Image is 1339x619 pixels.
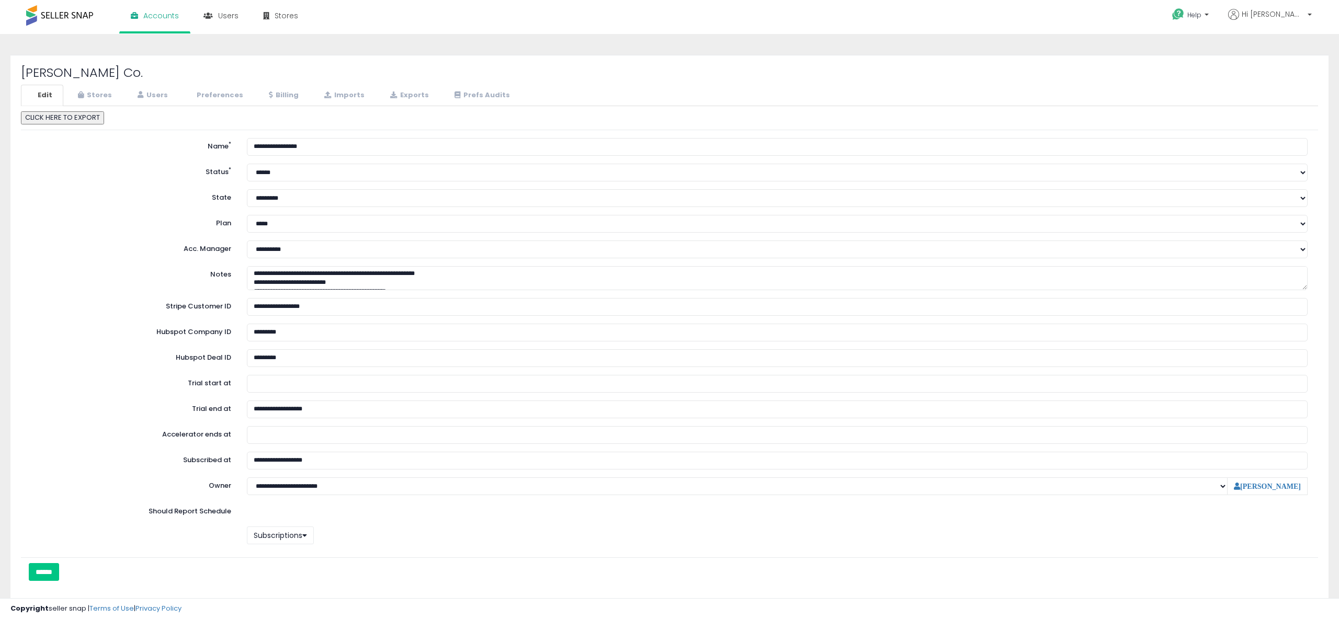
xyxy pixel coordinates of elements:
button: CLICK HERE TO EXPORT [21,111,104,124]
label: State [24,189,239,203]
span: Hi [PERSON_NAME] [1242,9,1304,19]
label: Acc. Manager [24,240,239,254]
label: Trial end at [24,400,239,414]
label: Owner [209,481,231,491]
label: Notes [24,266,239,280]
a: Imports [311,85,376,106]
strong: Copyright [10,603,49,613]
a: Terms of Use [89,603,134,613]
a: Stores [64,85,123,106]
i: Get Help [1172,8,1185,21]
span: Accounts [143,10,179,21]
label: Trial start at [24,375,239,388]
button: Subscriptions [247,526,314,544]
label: Should Report Schedule [149,507,231,517]
a: Prefs Audits [441,85,521,106]
label: Name [24,138,239,152]
a: [PERSON_NAME] [1234,483,1301,490]
label: Accelerator ends at [24,426,239,440]
label: Plan [24,215,239,228]
span: Stores [275,10,298,21]
label: Status [24,164,239,177]
a: Billing [255,85,310,106]
label: Stripe Customer ID [24,298,239,312]
label: Hubspot Company ID [24,324,239,337]
a: Edit [21,85,63,106]
label: Subscribed at [24,452,239,465]
div: seller snap | | [10,604,181,614]
a: Exports [377,85,440,106]
label: Hubspot Deal ID [24,349,239,363]
span: Help [1187,10,1201,19]
span: Users [218,10,239,21]
h2: [PERSON_NAME] Co. [21,66,1318,79]
a: Hi [PERSON_NAME] [1228,9,1312,32]
a: Preferences [180,85,254,106]
a: Privacy Policy [135,603,181,613]
a: Users [124,85,179,106]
